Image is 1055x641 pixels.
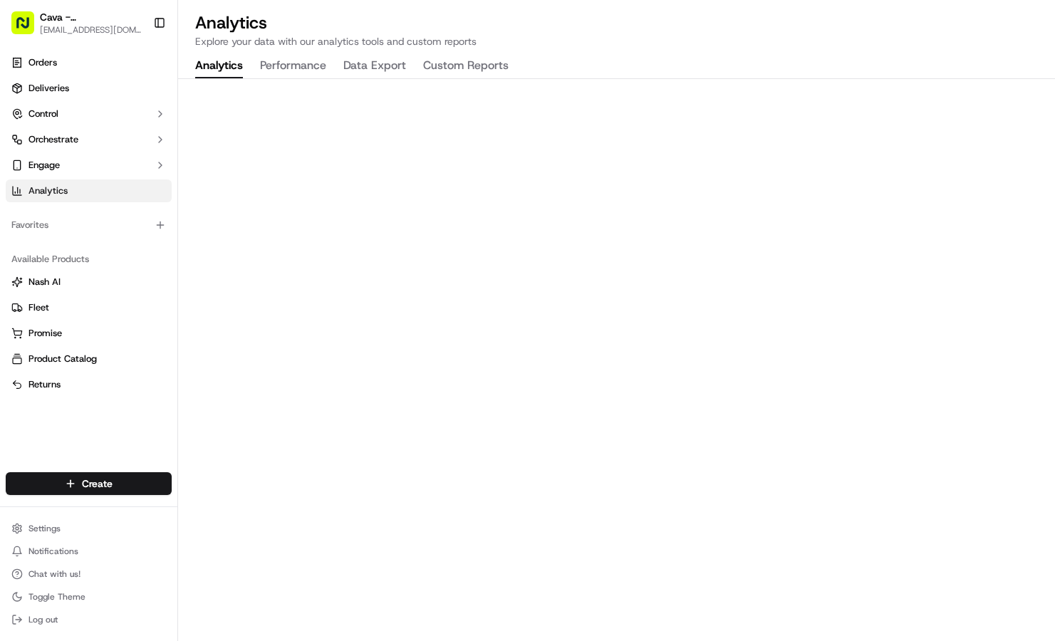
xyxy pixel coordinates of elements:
button: Analytics [195,54,243,78]
button: Log out [6,610,172,630]
button: Data Export [343,54,406,78]
button: Control [6,103,172,125]
span: Returns [28,378,61,391]
span: Deliveries [28,82,69,95]
button: Settings [6,518,172,538]
span: Create [82,476,113,491]
button: Create [6,472,172,495]
button: Promise [6,322,172,345]
span: Fleet [28,301,49,314]
button: Returns [6,373,172,396]
span: Log out [28,614,58,625]
iframe: Analytics [178,79,1055,641]
span: Control [28,108,58,120]
span: Orchestrate [28,133,78,146]
button: Chat with us! [6,564,172,584]
a: Deliveries [6,77,172,100]
button: Orchestrate [6,128,172,151]
span: Settings [28,523,61,534]
button: Cava - [PERSON_NAME][GEOGRAPHIC_DATA] [40,10,142,24]
a: Promise [11,327,166,340]
span: Toggle Theme [28,591,85,603]
span: Analytics [28,184,68,197]
span: Notifications [28,546,78,557]
div: Favorites [6,214,172,236]
h2: Analytics [195,11,1038,34]
a: Orders [6,51,172,74]
span: Engage [28,159,60,172]
a: Nash AI [11,276,166,288]
button: Notifications [6,541,172,561]
a: Product Catalog [11,353,166,365]
button: [EMAIL_ADDRESS][DOMAIN_NAME] [40,24,142,36]
a: Fleet [11,301,166,314]
button: Custom Reports [423,54,509,78]
p: Explore your data with our analytics tools and custom reports [195,34,1038,48]
span: Product Catalog [28,353,97,365]
span: Orders [28,56,57,69]
div: Available Products [6,248,172,271]
a: Analytics [6,179,172,202]
button: Toggle Theme [6,587,172,607]
button: Performance [260,54,326,78]
button: Product Catalog [6,348,172,370]
a: Returns [11,378,166,391]
span: Chat with us! [28,568,80,580]
span: Promise [28,327,62,340]
button: Fleet [6,296,172,319]
button: Engage [6,154,172,177]
button: Nash AI [6,271,172,293]
span: Nash AI [28,276,61,288]
button: Cava - [PERSON_NAME][GEOGRAPHIC_DATA][EMAIL_ADDRESS][DOMAIN_NAME] [6,6,147,40]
